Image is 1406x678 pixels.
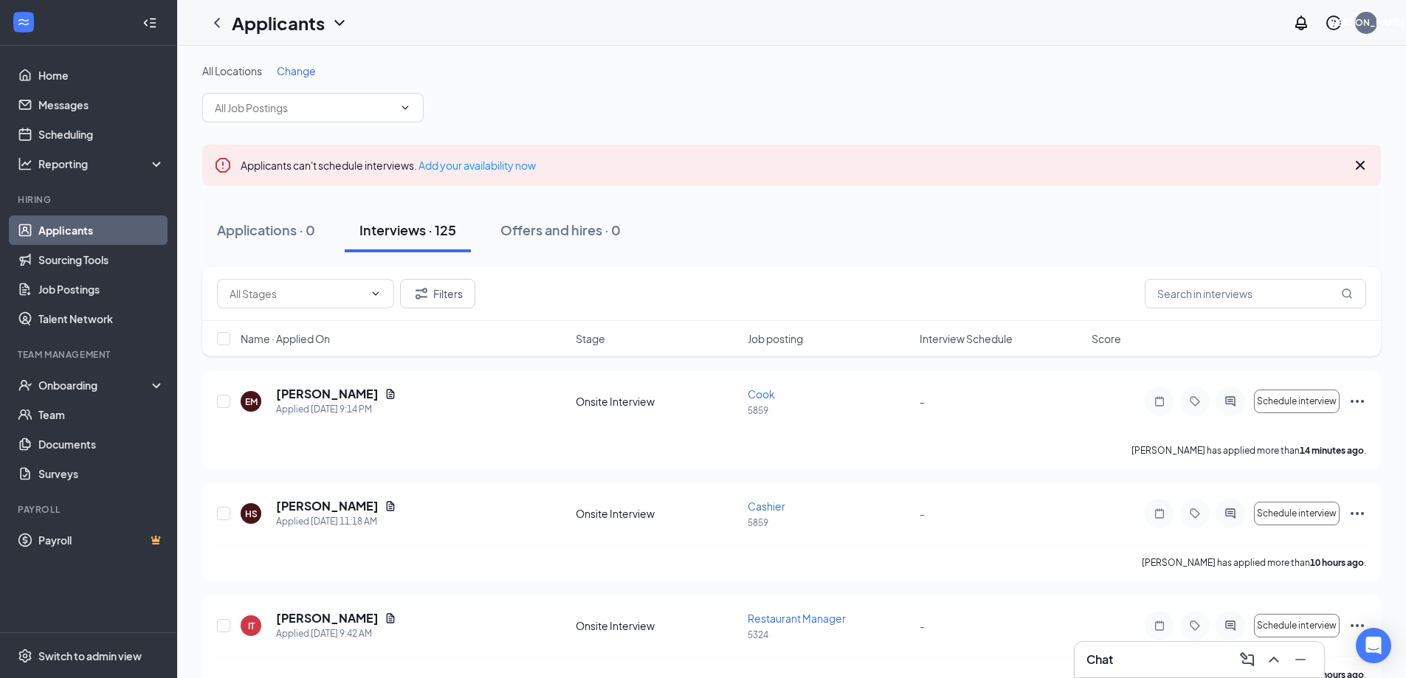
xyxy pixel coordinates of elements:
[576,506,739,521] div: Onsite Interview
[1186,508,1204,519] svg: Tag
[1292,14,1310,32] svg: Notifications
[748,499,785,513] span: Cashier
[400,279,475,308] button: Filter Filters
[215,100,393,116] input: All Job Postings
[1300,445,1364,456] b: 14 minutes ago
[1142,556,1366,569] p: [PERSON_NAME] has applied more than .
[18,193,162,206] div: Hiring
[245,508,258,520] div: HS
[18,503,162,516] div: Payroll
[748,612,846,625] span: Restaurant Manager
[1348,392,1366,410] svg: Ellipses
[276,626,396,641] div: Applied [DATE] 9:42 AM
[576,394,739,409] div: Onsite Interview
[1092,331,1121,346] span: Score
[38,215,165,245] a: Applicants
[38,90,165,120] a: Messages
[920,619,925,632] span: -
[18,348,162,361] div: Team Management
[276,610,379,626] h5: [PERSON_NAME]
[18,156,32,171] svg: Analysis
[276,514,396,529] div: Applied [DATE] 11:18 AM
[1186,620,1204,632] svg: Tag
[1289,648,1312,671] button: Minimize
[1351,156,1369,174] svg: Cross
[241,331,330,346] span: Name · Applied On
[1086,651,1113,668] h3: Chat
[920,507,925,520] span: -
[1292,651,1309,668] svg: Minimize
[385,612,396,624] svg: Document
[1151,508,1168,519] svg: Note
[1238,651,1256,668] svg: ComposeMessage
[1151,620,1168,632] svg: Note
[38,648,142,663] div: Switch to admin view
[1329,16,1405,29] div: [PERSON_NAME]
[748,331,803,346] span: Job posting
[276,402,396,417] div: Applied [DATE] 9:14 PM
[38,274,165,304] a: Job Postings
[1186,395,1204,407] svg: Tag
[217,221,315,239] div: Applications · 0
[1257,620,1337,631] span: Schedule interview
[18,648,32,663] svg: Settings
[748,629,911,641] p: 5324
[576,618,739,633] div: Onsite Interview
[1325,14,1343,32] svg: QuestionInfo
[748,404,911,417] p: 5859
[202,64,262,77] span: All Locations
[232,10,325,35] h1: Applicants
[38,378,152,392] div: Onboarding
[245,395,258,408] div: EM
[248,620,255,632] div: IT
[38,156,165,171] div: Reporting
[1257,508,1337,519] span: Schedule interview
[1254,614,1340,637] button: Schedule interview
[142,15,157,30] svg: Collapse
[214,156,232,174] svg: Error
[241,159,536,172] span: Applicants can't schedule interviews.
[16,15,31,30] svg: WorkstreamLogo
[920,395,925,408] span: -
[748,387,775,401] span: Cook
[38,429,165,459] a: Documents
[748,516,911,529] p: 5859
[38,459,165,488] a: Surveys
[38,245,165,274] a: Sourcing Tools
[230,286,364,302] input: All Stages
[276,386,379,402] h5: [PERSON_NAME]
[1131,444,1366,457] p: [PERSON_NAME] has applied more than .
[208,14,226,32] svg: ChevronLeft
[1221,508,1239,519] svg: ActiveChat
[1221,620,1239,632] svg: ActiveChat
[38,400,165,429] a: Team
[385,388,396,400] svg: Document
[331,14,348,32] svg: ChevronDown
[1254,502,1340,525] button: Schedule interview
[385,500,396,512] svg: Document
[1348,505,1366,522] svg: Ellipses
[370,288,382,300] svg: ChevronDown
[276,498,379,514] h5: [PERSON_NAME]
[1348,617,1366,634] svg: Ellipses
[1254,390,1340,413] button: Schedule interview
[576,331,605,346] span: Stage
[1356,628,1391,663] div: Open Intercom Messenger
[1236,648,1259,671] button: ComposeMessage
[38,120,165,149] a: Scheduling
[38,304,165,333] a: Talent Network
[1221,395,1239,407] svg: ActiveChat
[1151,395,1168,407] svg: Note
[413,285,430,302] svg: Filter
[38,525,165,555] a: PayrollCrown
[1341,288,1353,300] svg: MagnifyingGlass
[1310,557,1364,568] b: 10 hours ago
[399,102,411,114] svg: ChevronDown
[920,331,1013,346] span: Interview Schedule
[1145,279,1366,308] input: Search in interviews
[1265,651,1283,668] svg: ChevronUp
[1262,648,1286,671] button: ChevronUp
[1257,396,1337,407] span: Schedule interview
[418,159,536,172] a: Add your availability now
